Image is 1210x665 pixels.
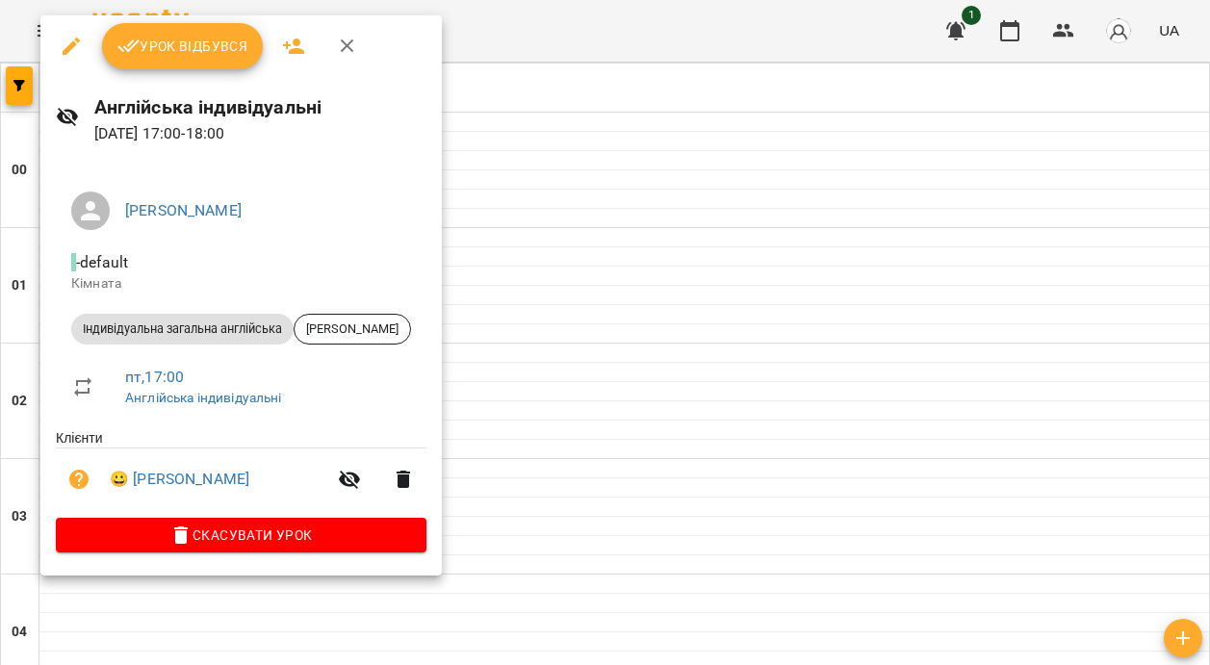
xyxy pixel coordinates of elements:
p: Кімната [71,274,411,294]
span: Скасувати Урок [71,524,411,547]
span: [PERSON_NAME] [295,320,410,338]
button: Урок відбувся [102,23,264,69]
span: - default [71,253,132,271]
div: [PERSON_NAME] [294,314,411,345]
a: 😀 [PERSON_NAME] [110,468,249,491]
a: пт , 17:00 [125,368,184,386]
button: Скасувати Урок [56,518,426,552]
h6: Англійська індивідуальні [94,92,426,122]
a: Англійська індивідуальні [125,390,282,405]
p: [DATE] 17:00 - 18:00 [94,122,426,145]
ul: Клієнти [56,428,426,518]
span: Індивідуальна загальна англійська [71,320,294,338]
button: Візит ще не сплачено. Додати оплату? [56,456,102,502]
span: Урок відбувся [117,35,248,58]
a: [PERSON_NAME] [125,201,242,219]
